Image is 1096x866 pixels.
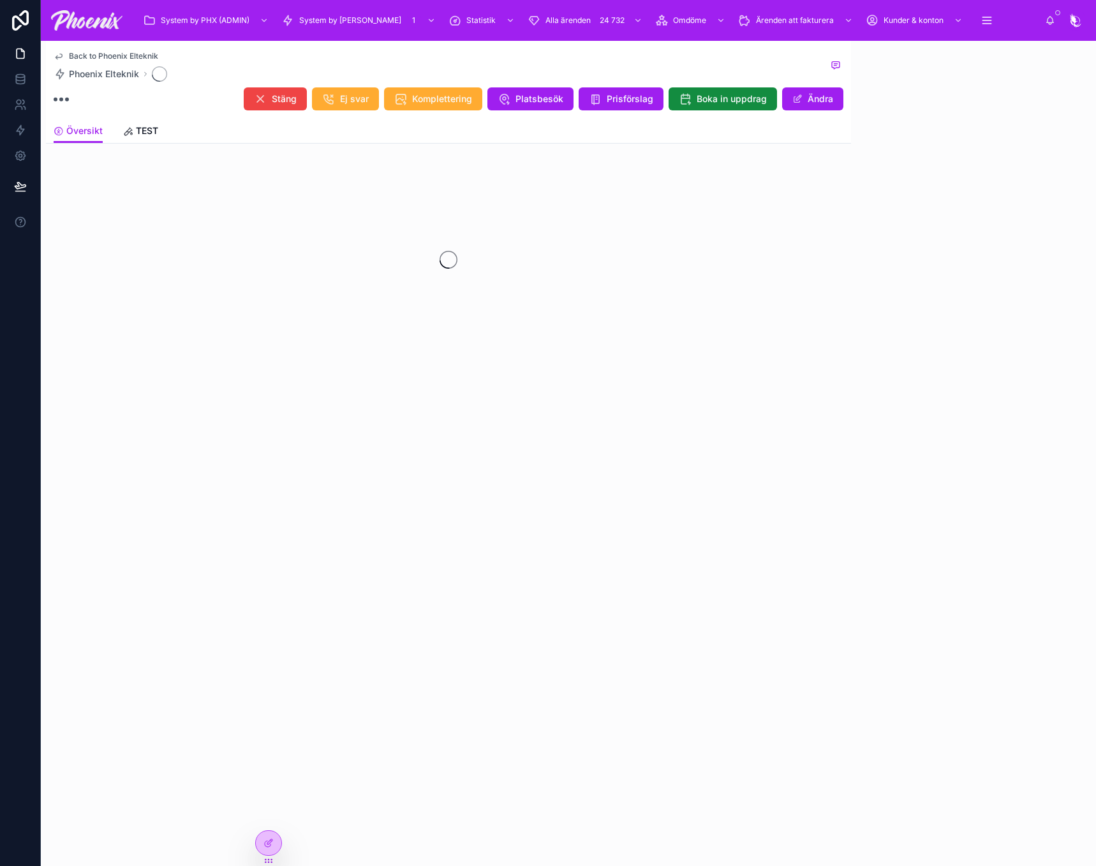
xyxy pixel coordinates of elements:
[406,13,422,28] div: 1
[312,87,379,110] button: Ej svar
[651,9,732,32] a: Omdöme
[734,9,859,32] a: Ärenden att fakturera
[123,119,158,145] a: TEST
[244,87,307,110] button: Stäng
[161,15,249,26] span: System by PHX (ADMIN)
[133,6,1045,34] div: scrollable content
[596,13,628,28] div: 24 732
[384,87,482,110] button: Komplettering
[69,51,158,61] span: Back to Phoenix Elteknik
[51,10,122,31] img: App logo
[756,15,834,26] span: Ärenden att fakturera
[862,9,969,32] a: Kunder & konton
[54,51,158,61] a: Back to Phoenix Elteknik
[136,124,158,137] span: TEST
[487,87,574,110] button: Platsbesök
[466,15,496,26] span: Statistik
[299,15,401,26] span: System by [PERSON_NAME]
[579,87,663,110] button: Prisförslag
[340,93,369,105] span: Ej svar
[782,87,843,110] button: Ändra
[412,93,472,105] span: Komplettering
[445,9,521,32] a: Statistik
[607,93,653,105] span: Prisförslag
[272,93,297,105] span: Stäng
[673,15,706,26] span: Omdöme
[54,68,139,80] a: Phoenix Elteknik
[884,15,944,26] span: Kunder & konton
[669,87,777,110] button: Boka in uppdrag
[278,9,442,32] a: System by [PERSON_NAME]1
[54,119,103,144] a: Översikt
[545,15,591,26] span: Alla ärenden
[515,93,563,105] span: Platsbesök
[697,93,767,105] span: Boka in uppdrag
[66,124,103,137] span: Översikt
[69,68,139,80] span: Phoenix Elteknik
[524,9,649,32] a: Alla ärenden24 732
[139,9,275,32] a: System by PHX (ADMIN)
